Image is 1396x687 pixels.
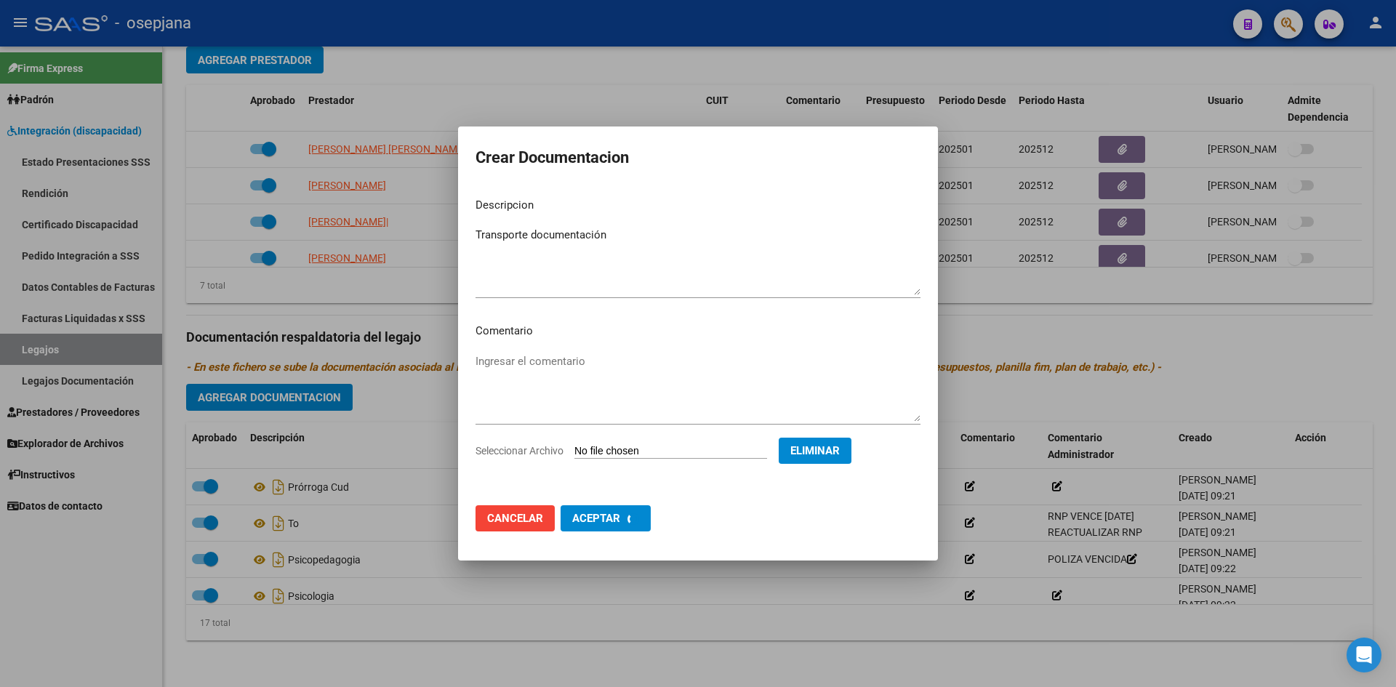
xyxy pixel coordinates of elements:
[476,144,920,172] h2: Crear Documentacion
[487,512,543,525] span: Cancelar
[790,444,840,457] span: Eliminar
[1347,638,1381,672] div: Open Intercom Messenger
[572,512,620,525] span: Aceptar
[476,323,920,340] p: Comentario
[779,438,851,464] button: Eliminar
[476,197,920,214] p: Descripcion
[561,505,651,531] button: Aceptar
[476,445,563,457] span: Seleccionar Archivo
[476,505,555,531] button: Cancelar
